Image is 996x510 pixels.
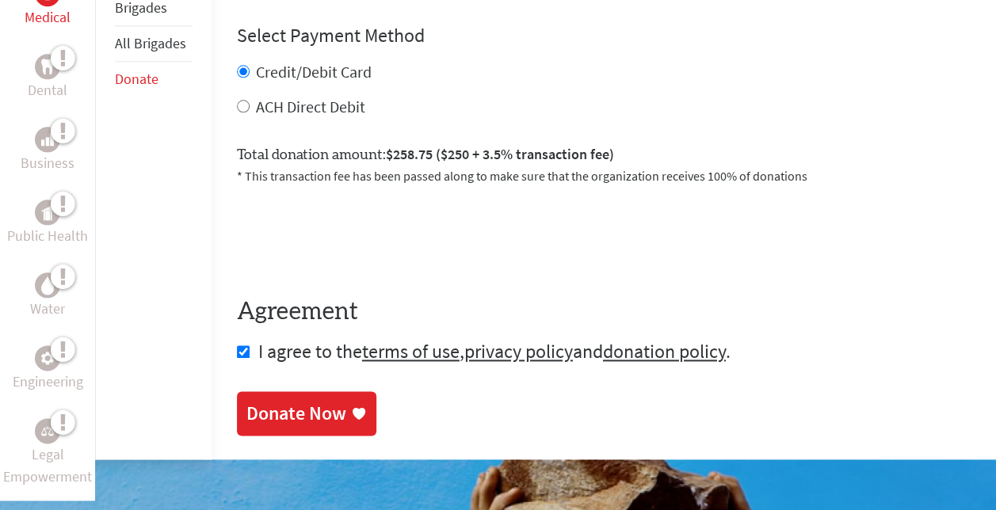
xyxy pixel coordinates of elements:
[41,204,54,220] img: Public Health
[41,352,54,364] img: Engineering
[603,339,726,363] a: donation policy
[237,23,971,48] h4: Select Payment Method
[13,371,83,393] p: Engineering
[258,339,731,363] span: I agree to the , and .
[35,418,60,443] div: Legal Empowerment
[41,426,54,436] img: Legal Empowerment
[35,345,60,371] div: Engineering
[35,54,60,79] div: Dental
[7,200,88,247] a: Public HealthPublic Health
[41,59,54,74] img: Dental
[115,26,193,62] li: All Brigades
[237,391,376,436] a: Donate Now
[386,145,614,163] span: $258.75 ($250 + 3.5% transaction fee)
[25,6,71,29] p: Medical
[237,143,614,166] label: Total donation amount:
[7,225,88,247] p: Public Health
[237,166,971,185] p: * This transaction fee has been passed along to make sure that the organization receives 100% of ...
[30,298,65,320] p: Water
[3,418,92,488] a: Legal EmpowermentLegal Empowerment
[28,54,67,101] a: DentalDental
[30,272,65,320] a: WaterWater
[256,62,372,82] label: Credit/Debit Card
[362,339,460,363] a: terms of use
[256,97,365,116] label: ACH Direct Debit
[13,345,83,393] a: EngineeringEngineering
[21,152,74,174] p: Business
[115,62,193,97] li: Donate
[237,298,971,326] h4: Agreement
[3,443,92,488] p: Legal Empowerment
[35,200,60,225] div: Public Health
[21,127,74,174] a: BusinessBusiness
[237,204,478,266] iframe: reCAPTCHA
[115,70,158,88] a: Donate
[464,339,573,363] a: privacy policy
[41,276,54,295] img: Water
[246,401,346,426] div: Donate Now
[41,133,54,146] img: Business
[35,272,60,298] div: Water
[35,127,60,152] div: Business
[28,79,67,101] p: Dental
[115,34,186,52] a: All Brigades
